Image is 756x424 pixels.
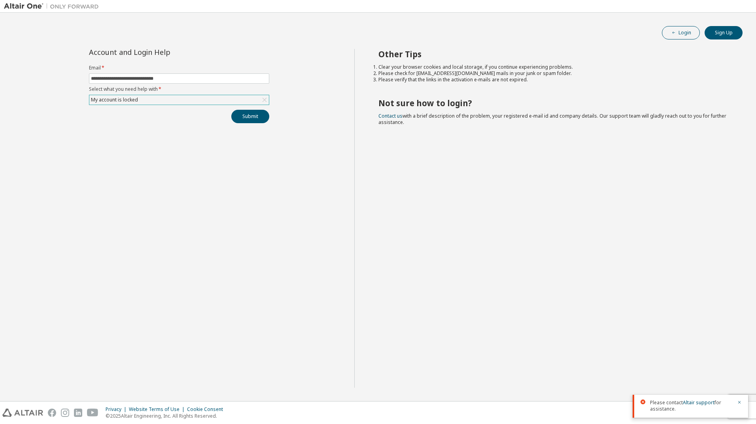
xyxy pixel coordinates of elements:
button: Login [662,26,700,39]
h2: Not sure how to login? [378,98,729,108]
h2: Other Tips [378,49,729,59]
div: Account and Login Help [89,49,233,55]
img: instagram.svg [61,409,69,417]
span: with a brief description of the problem, your registered e-mail id and company details. Our suppo... [378,113,726,126]
a: Contact us [378,113,403,119]
span: Please contact for assistance. [650,400,732,412]
div: Cookie Consent [187,406,228,413]
label: Email [89,65,269,71]
p: © 2025 Altair Engineering, Inc. All Rights Reserved. [106,413,228,419]
img: linkedin.svg [74,409,82,417]
button: Sign Up [705,26,743,39]
div: Privacy [106,406,129,413]
li: Please verify that the links in the activation e-mails are not expired. [378,77,729,83]
div: Website Terms of Use [129,406,187,413]
div: My account is locked [89,95,269,105]
img: Altair One [4,2,103,10]
img: facebook.svg [48,409,56,417]
div: My account is locked [90,96,139,104]
img: altair_logo.svg [2,409,43,417]
a: Altair support [683,399,714,406]
button: Submit [231,110,269,123]
label: Select what you need help with [89,86,269,92]
img: youtube.svg [87,409,98,417]
li: Clear your browser cookies and local storage, if you continue experiencing problems. [378,64,729,70]
li: Please check for [EMAIL_ADDRESS][DOMAIN_NAME] mails in your junk or spam folder. [378,70,729,77]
